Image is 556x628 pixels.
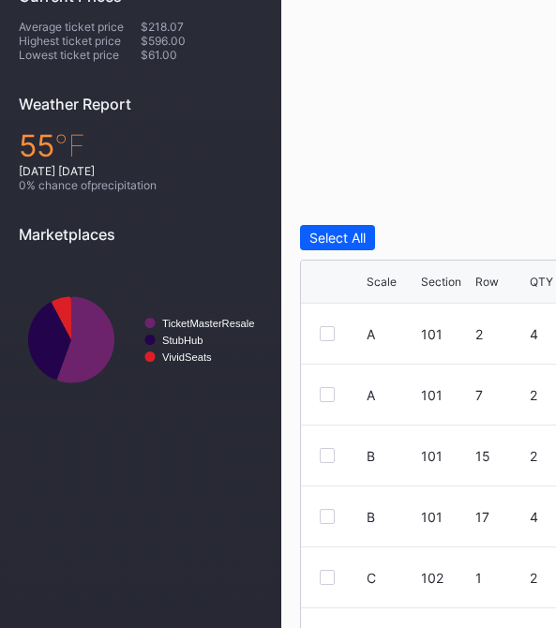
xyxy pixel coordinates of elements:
[530,275,553,289] div: QTY
[475,509,525,525] div: 17
[19,225,263,244] div: Marketplaces
[19,164,263,178] div: [DATE] [DATE]
[300,225,375,250] button: Select All
[54,127,85,164] span: ℉
[367,387,375,403] div: A
[421,387,471,403] div: 101
[421,275,461,289] div: Section
[475,448,525,464] div: 15
[475,275,499,289] div: Row
[421,326,471,342] div: 101
[367,570,376,586] div: C
[162,318,254,329] text: TicketMasterResale
[141,20,263,34] div: $218.07
[19,20,141,34] div: Average ticket price
[475,570,525,586] div: 1
[162,351,212,363] text: VividSeats
[19,48,141,62] div: Lowest ticket price
[19,127,263,164] div: 55
[475,326,525,342] div: 2
[367,275,397,289] div: Scale
[475,387,525,403] div: 7
[141,34,263,48] div: $596.00
[367,509,375,525] div: B
[421,509,471,525] div: 101
[421,448,471,464] div: 101
[162,335,203,346] text: StubHub
[309,230,366,246] div: Select All
[19,258,263,422] svg: Chart title
[19,95,263,113] div: Weather Report
[421,570,471,586] div: 102
[367,326,375,342] div: A
[19,178,263,192] div: 0 % chance of precipitation
[367,448,375,464] div: B
[19,34,141,48] div: Highest ticket price
[141,48,263,62] div: $61.00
